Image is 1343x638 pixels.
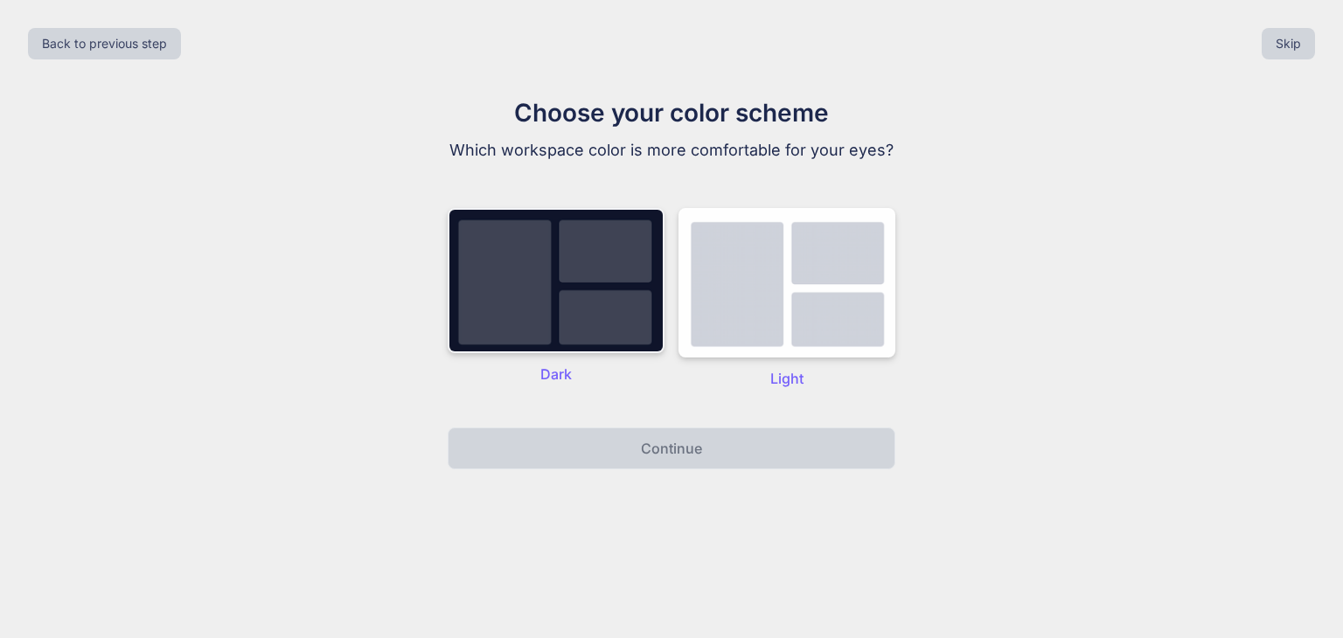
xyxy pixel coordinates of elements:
[28,28,181,59] button: Back to previous step
[448,364,665,385] p: Dark
[678,368,895,389] p: Light
[378,94,965,131] h1: Choose your color scheme
[448,208,665,353] img: dark
[641,438,702,459] p: Continue
[378,138,965,163] p: Which workspace color is more comfortable for your eyes?
[448,427,895,469] button: Continue
[1262,28,1315,59] button: Skip
[678,208,895,357] img: dark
